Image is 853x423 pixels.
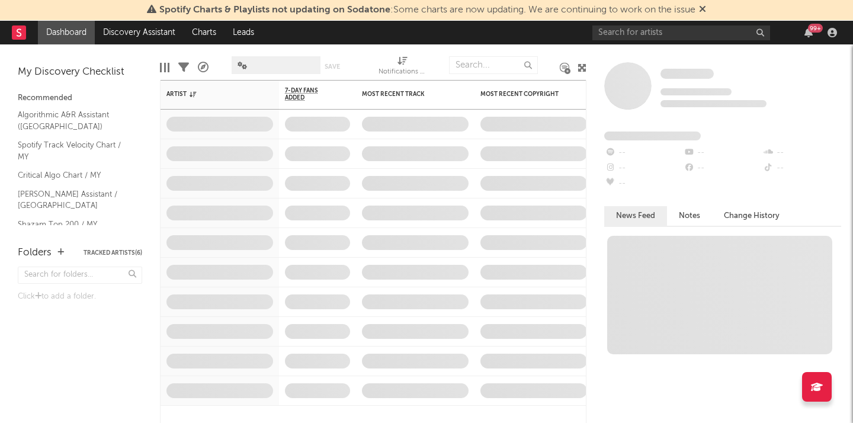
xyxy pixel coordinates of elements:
[660,68,714,80] a: Some Artist
[604,132,701,140] span: Fans Added by Platform
[762,145,841,161] div: --
[18,246,52,260] div: Folders
[712,206,791,226] button: Change History
[660,100,767,107] span: 0 fans last week
[379,50,426,85] div: Notifications (Artist)
[18,169,130,182] a: Critical Algo Chart / MY
[285,87,332,101] span: 7-Day Fans Added
[683,145,762,161] div: --
[604,161,683,176] div: --
[198,50,209,85] div: A&R Pipeline
[660,88,732,95] span: Tracking Since: [DATE]
[18,188,130,212] a: [PERSON_NAME] Assistant / [GEOGRAPHIC_DATA]
[683,161,762,176] div: --
[18,139,130,163] a: Spotify Track Velocity Chart / MY
[604,176,683,191] div: --
[159,5,390,15] span: Spotify Charts & Playlists not updating on Sodatone
[660,69,714,79] span: Some Artist
[18,218,130,231] a: Shazam Top 200 / MY
[38,21,95,44] a: Dashboard
[18,267,142,284] input: Search for folders...
[808,24,823,33] div: 99 +
[604,206,667,226] button: News Feed
[225,21,262,44] a: Leads
[18,91,142,105] div: Recommended
[804,28,813,37] button: 99+
[84,250,142,256] button: Tracked Artists(6)
[667,206,712,226] button: Notes
[480,91,569,98] div: Most Recent Copyright
[18,290,142,304] div: Click to add a folder.
[95,21,184,44] a: Discovery Assistant
[18,108,130,133] a: Algorithmic A&R Assistant ([GEOGRAPHIC_DATA])
[159,5,695,15] span: : Some charts are now updating. We are continuing to work on the issue
[699,5,706,15] span: Dismiss
[592,25,770,40] input: Search for artists
[362,91,451,98] div: Most Recent Track
[166,91,255,98] div: Artist
[762,161,841,176] div: --
[604,145,683,161] div: --
[160,50,169,85] div: Edit Columns
[178,50,189,85] div: Filters
[379,65,426,79] div: Notifications (Artist)
[449,56,538,74] input: Search...
[184,21,225,44] a: Charts
[18,65,142,79] div: My Discovery Checklist
[325,63,340,70] button: Save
